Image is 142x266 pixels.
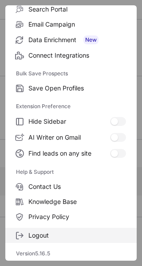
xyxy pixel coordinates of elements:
[28,35,126,44] span: Data Enrichment
[5,48,137,63] label: Connect Integrations
[5,81,137,96] label: Save Open Profiles
[5,113,137,129] label: Hide Sidebar
[5,228,137,243] label: Logout
[28,5,126,13] span: Search Portal
[16,66,126,81] label: Bulk Save Prospects
[28,149,110,157] span: Find leads on any site
[5,194,137,209] label: Knowledge Base
[28,231,126,239] span: Logout
[16,165,126,179] label: Help & Support
[28,198,126,206] span: Knowledge Base
[5,32,137,48] label: Data Enrichment New
[16,99,126,113] label: Extension Preference
[28,20,126,28] span: Email Campaign
[5,129,137,145] label: AI Writer on Gmail
[5,179,137,194] label: Contact Us
[28,51,126,59] span: Connect Integrations
[28,183,126,191] span: Contact Us
[5,209,137,224] label: Privacy Policy
[83,35,99,44] span: New
[5,246,137,261] div: Version 5.16.5
[5,2,137,17] label: Search Portal
[28,213,126,221] span: Privacy Policy
[28,133,110,141] span: AI Writer on Gmail
[28,84,126,92] span: Save Open Profiles
[5,145,137,161] label: Find leads on any site
[28,117,110,125] span: Hide Sidebar
[5,17,137,32] label: Email Campaign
